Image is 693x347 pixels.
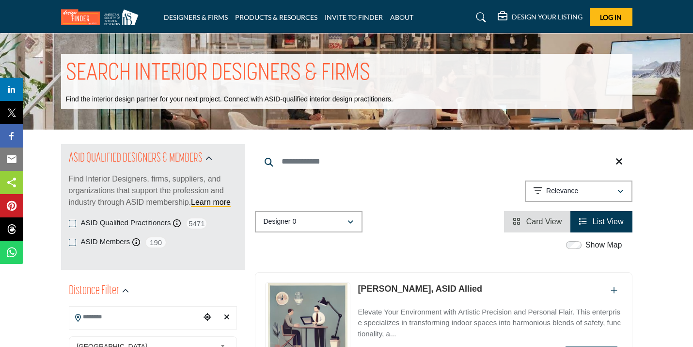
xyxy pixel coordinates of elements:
a: Learn more [191,198,231,206]
p: Find Interior Designers, firms, suppliers, and organizations that support the profession and indu... [69,173,237,208]
a: ABOUT [390,13,413,21]
div: Choose your current location [200,307,215,328]
span: List View [593,217,624,226]
input: Search Keyword [255,150,632,173]
div: DESIGN YOUR LISTING [498,12,583,23]
input: ASID Qualified Practitioners checkbox [69,220,76,227]
div: Clear search location [220,307,234,328]
a: DESIGNERS & FIRMS [164,13,228,21]
input: ASID Members checkbox [69,239,76,246]
img: Site Logo [61,9,143,25]
span: Card View [526,217,562,226]
input: Search Location [69,308,200,327]
a: Elevate Your Environment with Artistic Precision and Personal Flair. This enterprise specializes ... [358,301,622,340]
span: 190 [145,236,167,248]
p: Relevance [546,186,578,196]
p: Zoe Costello, ASID Allied [358,282,482,296]
a: Add To List [611,286,617,295]
li: Card View [504,211,570,232]
p: Find the interior design partner for your next project. Connect with ASID-qualified interior desi... [66,95,393,104]
p: Designer 0 [264,217,297,227]
button: Relevance [525,181,632,202]
label: ASID Qualified Practitioners [81,217,171,229]
a: INVITE TO FINDER [325,13,383,21]
h2: Distance Filter [69,282,119,300]
span: 5471 [186,217,207,230]
a: View List [579,217,623,226]
h1: SEARCH INTERIOR DESIGNERS & FIRMS [66,59,370,89]
p: Elevate Your Environment with Artistic Precision and Personal Flair. This enterprise specializes ... [358,307,622,340]
h2: ASID QUALIFIED DESIGNERS & MEMBERS [69,150,203,167]
a: Search [467,10,492,25]
label: Show Map [585,239,622,251]
button: Designer 0 [255,211,362,232]
a: [PERSON_NAME], ASID Allied [358,284,482,294]
button: Log In [590,8,632,26]
span: Log In [600,13,622,21]
label: ASID Members [81,236,130,248]
h5: DESIGN YOUR LISTING [512,13,583,21]
a: PRODUCTS & RESOURCES [235,13,317,21]
li: List View [570,211,632,232]
a: View Card [513,217,562,226]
